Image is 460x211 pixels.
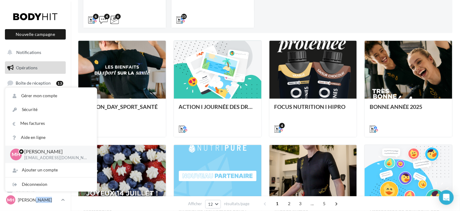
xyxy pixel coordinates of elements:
p: [EMAIL_ADDRESS][DOMAIN_NAME] [24,155,87,161]
div: 25 [181,14,187,19]
a: Calendrier [4,184,67,197]
a: Sollicitation d'avis [4,108,67,121]
div: BONNE ANNÉE 2025 [370,104,447,116]
span: Opérations [16,65,37,70]
span: 1 [273,199,282,209]
a: Boîte de réception13 [4,76,67,90]
div: 13 [56,81,63,86]
span: MH [7,197,14,203]
span: Calendrier [15,187,36,193]
a: Visibilité en ligne [4,92,67,105]
a: Sécurité [5,103,97,117]
a: SMS unitaire [4,123,67,136]
div: 6 [115,14,121,19]
div: Ajouter un compte [5,163,97,177]
button: 12 [205,200,221,209]
button: Nouvelle campagne [5,29,66,40]
div: Déconnexion [5,178,97,191]
span: 2 [285,199,294,209]
span: Notifications [16,50,41,55]
a: Contacts [4,153,67,166]
span: 5 [320,199,329,209]
div: FOCUS NUTRITION I HIPRO [274,104,352,116]
div: 6 [93,14,99,19]
div: ACTION I JOURNÉE DES DROITS DES FEMMES [179,104,257,116]
p: [PERSON_NAME] [24,148,87,155]
a: Médiathèque [4,168,67,181]
span: Afficher [188,201,202,207]
a: Campagnes [4,138,67,151]
button: Notifications [4,46,65,59]
a: Opérations [4,61,67,74]
div: Open Intercom Messenger [439,190,454,205]
div: 4 [279,123,285,129]
div: 4 [104,14,110,19]
div: ACTION_DAY_SPORT_SANTÉ [83,104,161,116]
span: MH [12,151,20,158]
a: Aide en ligne [5,131,97,144]
span: ... [308,199,317,209]
a: MH [PERSON_NAME] [5,194,66,206]
a: Mes factures [5,117,97,130]
p: [PERSON_NAME] [18,197,59,203]
span: 3 [296,199,305,209]
span: Boîte de réception [16,80,51,86]
span: 12 [208,202,213,207]
a: Gérer mon compte [5,89,97,103]
span: résultats/page [224,201,250,207]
